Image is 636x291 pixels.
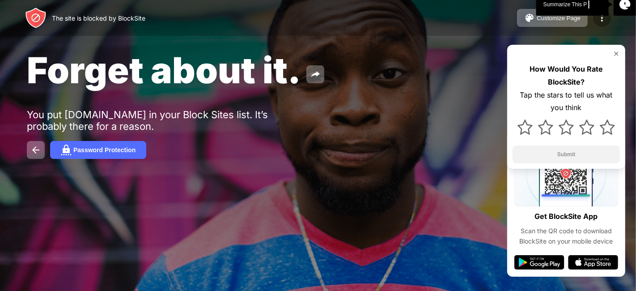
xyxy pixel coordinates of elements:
[517,120,533,135] img: star.svg
[568,255,618,270] img: app-store.svg
[579,120,594,135] img: star.svg
[600,120,615,135] img: star.svg
[30,145,41,155] img: back.svg
[597,13,607,23] img: menu-icon.svg
[513,145,620,163] button: Submit
[538,120,553,135] img: star.svg
[514,255,564,270] img: google-play.svg
[514,226,618,246] div: Scan the QR code to download BlockSite on your mobile device
[52,14,145,22] div: The site is blocked by BlockSite
[25,7,47,29] img: header-logo.svg
[50,141,146,159] button: Password Protection
[513,89,620,115] div: Tap the stars to tell us what you think
[517,9,588,27] button: Customize Page
[524,13,535,23] img: pallet.svg
[513,63,620,89] div: How Would You Rate BlockSite?
[61,145,72,155] img: password.svg
[27,109,303,132] div: You put [DOMAIN_NAME] in your Block Sites list. It’s probably there for a reason.
[310,69,321,80] img: share.svg
[559,120,574,135] img: star.svg
[27,48,301,92] span: Forget about it.
[537,15,581,21] div: Customize Page
[613,50,620,57] img: rate-us-close.svg
[73,146,136,154] div: Password Protection
[535,210,598,223] div: Get BlockSite App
